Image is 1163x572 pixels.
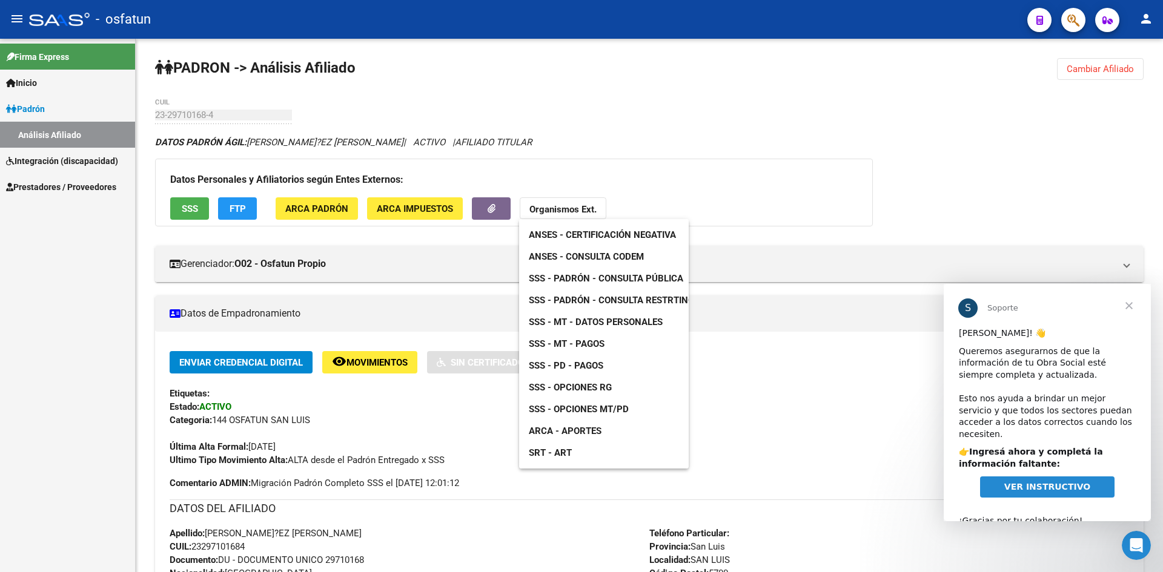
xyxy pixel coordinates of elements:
[519,355,613,376] a: SSS - PD - Pagos
[529,295,709,306] span: SSS - Padrón - Consulta Restrtingida
[519,420,611,442] a: ARCA - Aportes
[519,398,638,420] a: SSS - Opciones MT/PD
[944,284,1151,521] iframe: Intercom live chat mensaje
[519,224,686,246] a: ANSES - Certificación Negativa
[529,273,683,284] span: SSS - Padrón - Consulta Pública
[529,360,603,371] span: SSS - PD - Pagos
[529,447,572,458] span: SRT - ART
[519,442,689,464] a: SRT - ART
[529,404,629,415] span: SSS - Opciones MT/PD
[529,338,605,349] span: SSS - MT - Pagos
[1122,531,1151,560] iframe: Intercom live chat
[519,268,693,289] a: SSS - Padrón - Consulta Pública
[529,229,676,240] span: ANSES - Certificación Negativa
[519,376,621,398] a: SSS - Opciones RG
[529,382,612,393] span: SSS - Opciones RG
[529,317,663,327] span: SSS - MT - Datos Personales
[519,311,672,333] a: SSS - MT - Datos Personales
[519,289,718,311] a: SSS - Padrón - Consulta Restrtingida
[529,251,644,262] span: ANSES - Consulta CODEM
[529,426,601,436] span: ARCA - Aportes
[519,246,654,268] a: ANSES - Consulta CODEM
[519,333,614,355] a: SSS - MT - Pagos
[15,219,192,255] div: ¡Gracias por tu colaboración! ​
